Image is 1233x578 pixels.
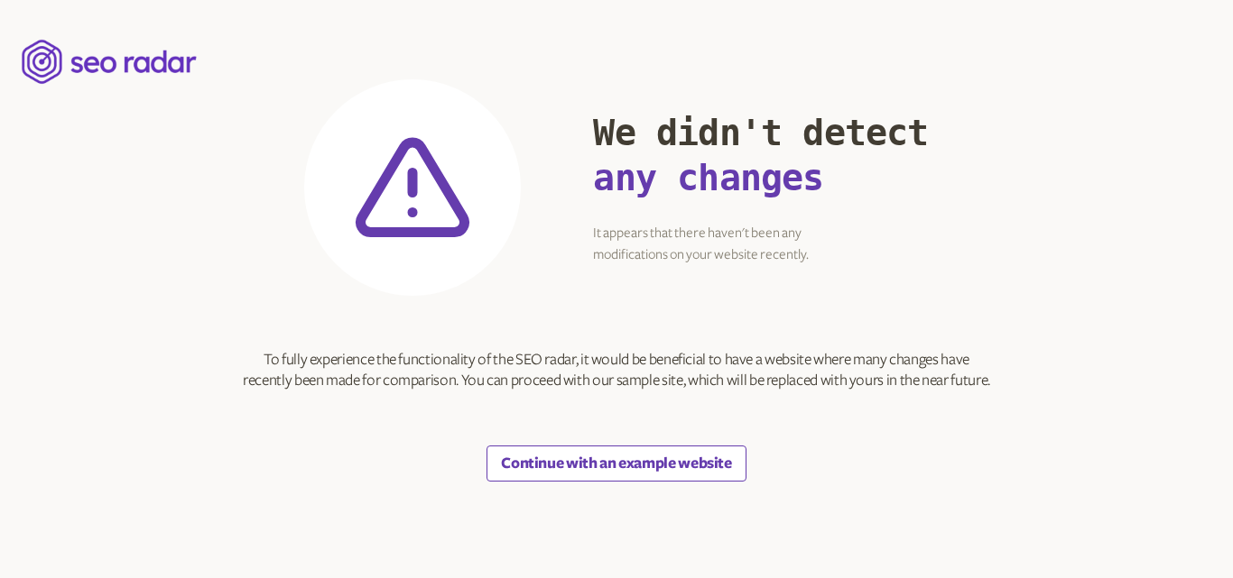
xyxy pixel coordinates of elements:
h2: It appears that there haven't been any modifications on your website recently. [593,222,928,265]
h1: We didn't detect [593,110,928,200]
p: To fully experience the functionality of the SEO radar, it would be beneficial to have a website ... [243,350,990,391]
button: Continue with an example website [487,445,746,482]
span: any changes [593,157,823,198]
